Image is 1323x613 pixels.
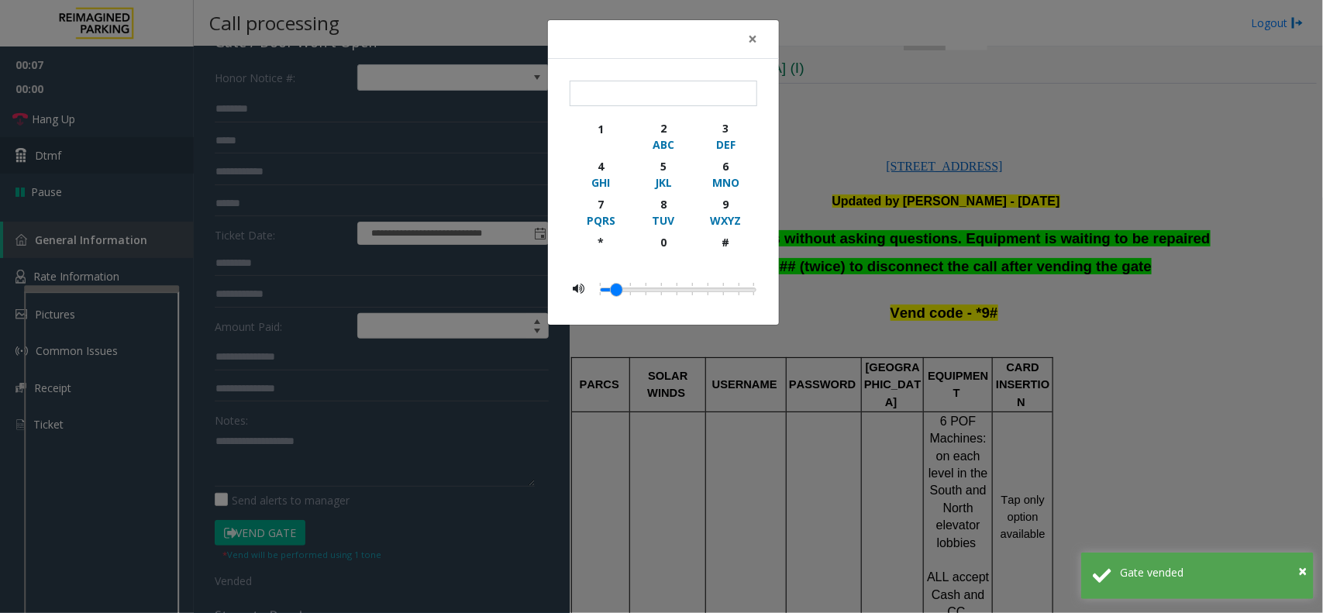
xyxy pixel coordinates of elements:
button: # [694,231,757,267]
div: DEF [705,136,747,153]
div: 3 [705,120,747,136]
li: 0.2 [654,279,670,299]
li: 0.3 [685,279,701,299]
li: 0.05 [608,279,623,299]
div: 2 [642,120,684,136]
button: 4GHI [570,155,632,193]
div: 1 [580,121,622,137]
div: WXYZ [705,212,747,229]
li: 0.15 [639,279,654,299]
div: PQRS [580,212,622,229]
button: 1 [570,117,632,155]
li: 0.45 [732,279,747,299]
li: 0.25 [670,279,685,299]
div: 0 [642,234,684,250]
button: Close [737,20,768,58]
div: ABC [642,136,684,153]
div: 6 [705,158,747,174]
li: 0 [600,279,608,299]
li: 0.35 [701,279,716,299]
button: 3DEF [694,117,757,155]
button: 9WXYZ [694,193,757,231]
div: TUV [642,212,684,229]
div: 7 [580,196,622,212]
a: Drag [611,284,622,296]
div: MNO [705,174,747,191]
li: 0.5 [747,279,754,299]
button: 8TUV [632,193,694,231]
button: 5JKL [632,155,694,193]
div: 8 [642,196,684,212]
button: 6MNO [694,155,757,193]
div: 4 [580,158,622,174]
button: 2ABC [632,117,694,155]
div: # [705,234,747,250]
span: × [1298,560,1307,581]
div: GHI [580,174,622,191]
button: Close [1298,560,1307,583]
li: 0.4 [716,279,732,299]
div: Gate vended [1120,564,1302,580]
span: × [748,28,757,50]
div: 9 [705,196,747,212]
button: 0 [632,231,694,267]
li: 0.1 [623,279,639,299]
div: 5 [642,158,684,174]
button: 7PQRS [570,193,632,231]
div: JKL [642,174,684,191]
